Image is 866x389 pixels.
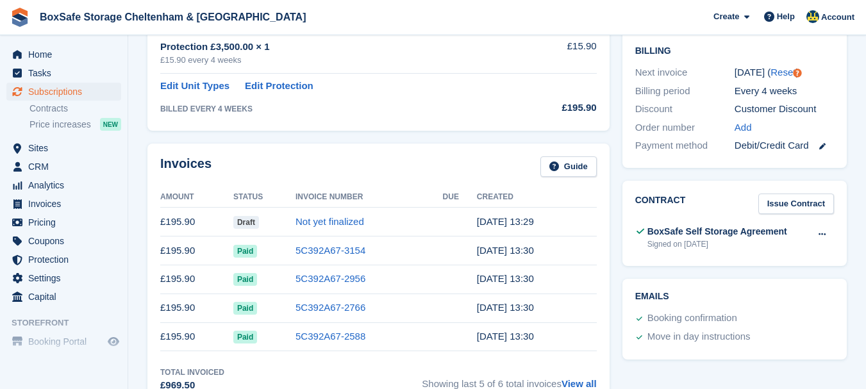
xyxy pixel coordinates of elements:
span: Capital [28,288,105,306]
time: 2025-08-05 12:29:57 UTC [477,216,534,227]
span: Help [777,10,795,23]
time: 2025-07-08 12:30:19 UTC [477,245,534,256]
a: 5C392A67-3154 [296,245,365,256]
th: Due [443,187,477,208]
a: View all [562,378,597,389]
a: menu [6,195,121,213]
span: Paid [233,302,257,315]
a: Add [735,120,752,135]
h2: Billing [635,44,834,56]
span: Subscriptions [28,83,105,101]
a: menu [6,288,121,306]
th: Created [477,187,597,208]
a: Contracts [29,103,121,115]
span: Settings [28,269,105,287]
td: £195.90 [160,265,233,294]
a: Issue Contract [758,194,834,215]
a: menu [6,83,121,101]
a: menu [6,176,121,194]
div: Payment method [635,138,735,153]
td: £195.90 [160,322,233,351]
a: menu [6,46,121,63]
span: Paid [233,245,257,258]
time: 2025-05-13 12:30:36 UTC [477,302,534,313]
div: BoxSafe Self Storage Agreement [647,225,787,238]
time: 2025-04-15 12:30:43 UTC [477,331,534,342]
a: menu [6,232,121,250]
td: £195.90 [160,294,233,322]
h2: Emails [635,292,834,302]
div: NEW [100,118,121,131]
div: Next invoice [635,65,735,80]
span: Draft [233,216,259,229]
time: 2025-06-10 12:30:52 UTC [477,273,534,284]
a: Reset [770,67,795,78]
a: menu [6,269,121,287]
span: Create [713,10,739,23]
a: menu [6,139,121,157]
div: £15.90 every 4 weeks [160,54,516,67]
a: menu [6,251,121,269]
a: menu [6,333,121,351]
span: Price increases [29,119,91,131]
div: [DATE] ( ) [735,65,834,80]
span: Storefront [12,317,128,329]
a: Preview store [106,334,121,349]
span: Invoices [28,195,105,213]
div: Customer Discount [735,102,834,117]
a: Price increases NEW [29,117,121,131]
div: Total Invoiced [160,367,224,378]
div: Debit/Credit Card [735,138,834,153]
img: Kim Virabi [806,10,819,23]
span: Coupons [28,232,105,250]
td: £15.90 [516,32,597,74]
div: Signed on [DATE] [647,238,787,250]
div: £195.90 [516,101,597,115]
th: Invoice Number [296,187,443,208]
td: £195.90 [160,208,233,236]
a: Not yet finalized [296,216,364,227]
span: Home [28,46,105,63]
div: Booking confirmation [647,311,737,326]
h2: Invoices [160,156,212,178]
div: Protection £3,500.00 × 1 [160,40,516,54]
span: CRM [28,158,105,176]
a: Guide [540,156,597,178]
span: Protection [28,251,105,269]
a: 5C392A67-2588 [296,331,365,342]
span: Tasks [28,64,105,82]
h2: Contract [635,194,686,215]
span: Sites [28,139,105,157]
th: Status [233,187,296,208]
div: BILLED EVERY 4 WEEKS [160,103,516,115]
span: Paid [233,273,257,286]
div: Discount [635,102,735,117]
a: menu [6,64,121,82]
span: Booking Portal [28,333,105,351]
a: Edit Unit Types [160,79,229,94]
a: menu [6,213,121,231]
a: 5C392A67-2766 [296,302,365,313]
div: Every 4 weeks [735,84,834,99]
td: £195.90 [160,236,233,265]
div: Move in day instructions [647,329,751,345]
span: Analytics [28,176,105,194]
div: Tooltip anchor [792,67,803,79]
a: BoxSafe Storage Cheltenham & [GEOGRAPHIC_DATA] [35,6,311,28]
span: Pricing [28,213,105,231]
a: Edit Protection [245,79,313,94]
span: Paid [233,331,257,343]
a: 5C392A67-2956 [296,273,365,284]
th: Amount [160,187,233,208]
a: menu [6,158,121,176]
div: Billing period [635,84,735,99]
img: stora-icon-8386f47178a22dfd0bd8f6a31ec36ba5ce8667c1dd55bd0f319d3a0aa187defe.svg [10,8,29,27]
div: Order number [635,120,735,135]
span: Account [821,11,854,24]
